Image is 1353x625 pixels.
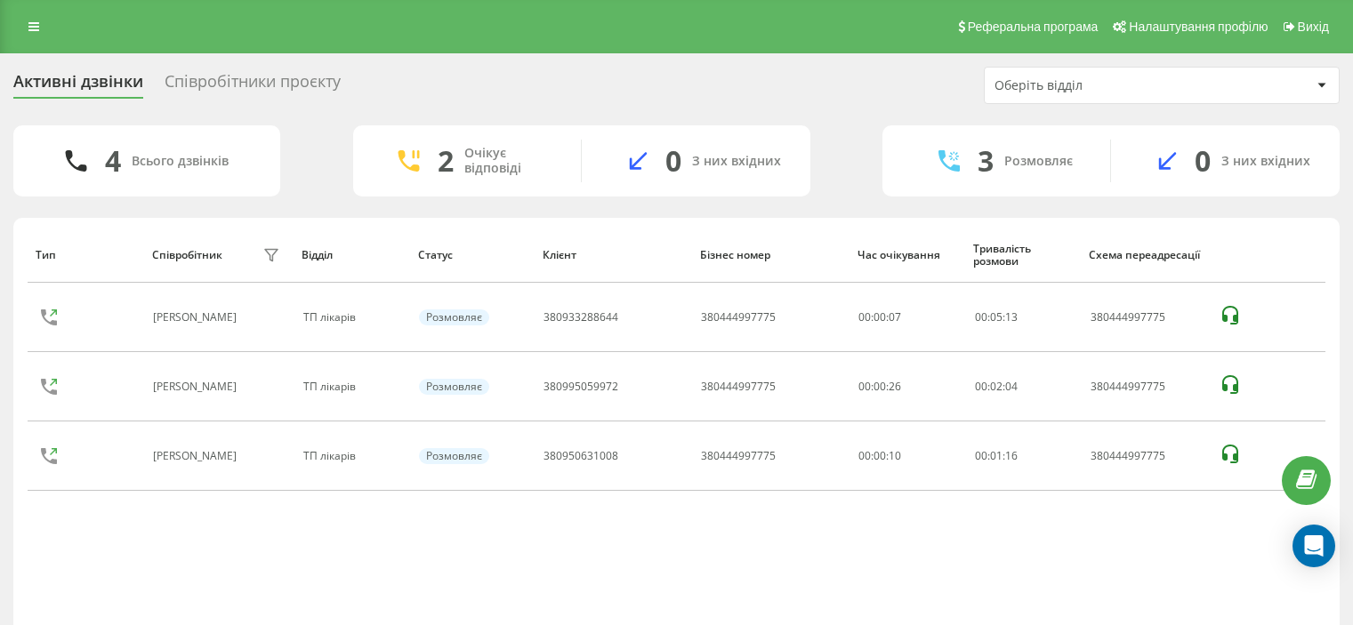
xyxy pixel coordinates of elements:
div: 380444997775 [701,450,776,462]
div: Розмовляє [1004,154,1073,169]
div: Розмовляє [419,309,489,325]
div: : : [975,450,1018,462]
div: 380995059972 [544,381,618,393]
span: 00 [975,309,987,325]
div: 380933288644 [544,311,618,324]
div: Open Intercom Messenger [1293,525,1335,567]
div: Розмовляє [419,379,489,395]
div: Всього дзвінків [132,154,229,169]
div: 0 [665,144,681,178]
div: Очікує відповіді [464,146,554,176]
div: Бізнес номер [700,249,841,261]
div: 00:00:26 [858,381,954,393]
div: 380444997775 [701,381,776,393]
div: 380444997775 [701,311,776,324]
div: 380444997775 [1091,450,1200,462]
div: ТП лікарів [303,311,399,324]
span: 05 [990,309,1003,325]
span: Реферальна програма [968,20,1099,34]
div: Співробітник [152,249,222,261]
div: 0 [1195,144,1211,178]
div: Розмовляє [419,448,489,464]
span: 00 [975,379,987,394]
div: Активні дзвінки [13,72,143,100]
div: З них вхідних [1221,154,1310,169]
div: Співробітники проєкту [165,72,341,100]
div: Відділ [302,249,400,261]
div: Оберіть відділ [995,78,1207,93]
span: 01 [990,448,1003,463]
div: Час очікування [858,249,956,261]
div: З них вхідних [692,154,781,169]
span: 13 [1005,309,1018,325]
div: [PERSON_NAME] [153,311,241,324]
div: 380444997775 [1091,381,1200,393]
div: Тип [36,249,134,261]
div: ТП лікарів [303,381,399,393]
span: 00 [975,448,987,463]
div: Клієнт [543,249,683,261]
div: 4 [105,144,121,178]
div: 380444997775 [1091,311,1200,324]
span: Вихід [1298,20,1329,34]
div: : : [975,311,1018,324]
div: [PERSON_NAME] [153,450,241,462]
span: 04 [1005,379,1018,394]
span: 16 [1005,448,1018,463]
div: Тривалість розмови [973,243,1072,268]
span: 02 [990,379,1003,394]
span: Налаштування профілю [1129,20,1268,34]
div: 3 [978,144,994,178]
div: Статус [418,249,526,261]
div: ТП лікарів [303,450,399,462]
div: Схема переадресації [1089,249,1201,261]
div: : : [975,381,1018,393]
div: 2 [438,144,454,178]
div: 380950631008 [544,450,618,462]
div: 00:00:10 [858,450,954,462]
div: 00:00:07 [858,311,954,324]
div: [PERSON_NAME] [153,381,241,393]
